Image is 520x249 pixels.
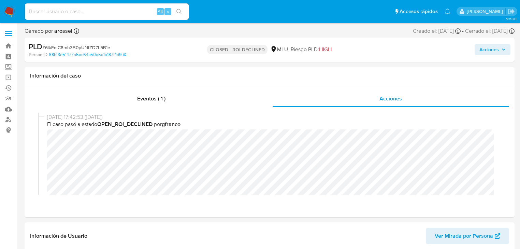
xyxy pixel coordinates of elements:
span: Ver Mirada por Persona [435,228,493,244]
span: Riesgo PLD: [291,46,332,53]
span: El caso pasó a estado por [47,121,498,128]
span: Eventos ( 1 ) [137,95,165,102]
div: Cerrado el: [DATE] [465,27,515,35]
span: s [167,8,169,15]
p: CLOSED - ROI DECLINED [207,45,268,54]
span: Acciones [479,44,499,55]
a: Notificaciones [445,9,450,14]
b: OPEN_ROI_DECLINED [97,120,153,128]
span: Cerrado por [25,27,72,35]
span: - [462,27,464,35]
button: Ver Mirada por Persona [426,228,509,244]
span: Alt [158,8,163,15]
a: Salir [508,8,515,15]
p: giorgio.franco@mercadolibre.com [467,8,505,15]
a: 68b13e51477a5ac64c50a5a1a187f4d9 [49,52,126,58]
h1: Información de Usuario [30,233,87,239]
div: MLU [270,46,288,53]
span: # 6lkEmC8mh3B0yUNtZD7L5B1e [42,44,110,51]
b: Person ID [29,52,47,58]
span: Accesos rápidos [400,8,438,15]
span: HIGH [319,45,332,53]
button: Acciones [475,44,510,55]
input: Buscar usuario o caso... [25,7,189,16]
h1: Información del caso [30,72,509,79]
b: PLD [29,41,42,52]
button: search-icon [172,7,186,16]
div: Creado el: [DATE] [413,27,461,35]
b: gfranco [162,120,180,128]
b: arossel [53,27,72,35]
span: [DATE] 17:42:53 ([DATE]) [47,113,498,121]
span: Acciones [379,95,402,102]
